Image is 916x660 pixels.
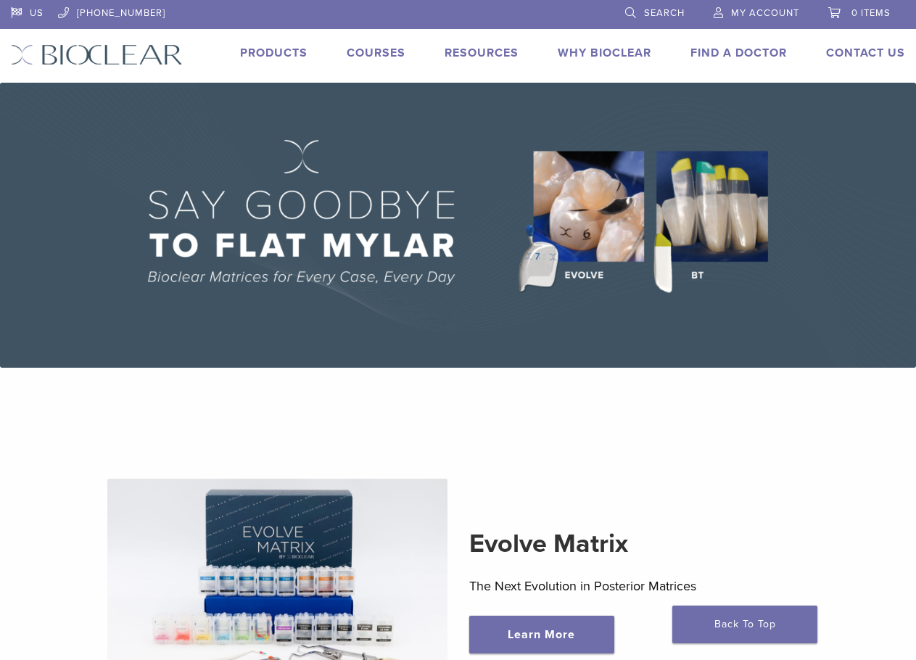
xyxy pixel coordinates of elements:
[469,575,809,597] p: The Next Evolution in Posterior Matrices
[690,46,787,60] a: Find A Doctor
[240,46,308,60] a: Products
[347,46,405,60] a: Courses
[11,44,183,65] img: Bioclear
[672,606,817,643] a: Back To Top
[469,616,614,653] a: Learn More
[826,46,905,60] a: Contact Us
[469,527,809,561] h2: Evolve Matrix
[558,46,651,60] a: Why Bioclear
[731,7,799,19] span: My Account
[851,7,891,19] span: 0 items
[644,7,685,19] span: Search
[445,46,519,60] a: Resources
